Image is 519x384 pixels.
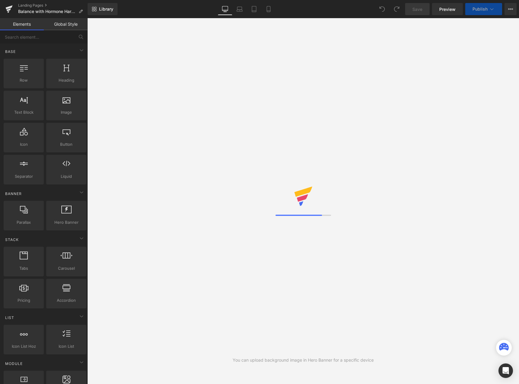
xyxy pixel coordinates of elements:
span: Balance with Hormone Harmony [18,9,76,14]
a: Global Style [44,18,88,30]
span: Carousel [48,265,85,272]
span: Text Block [5,109,42,116]
button: Undo [376,3,388,15]
a: Desktop [218,3,232,15]
span: Liquid [48,173,85,180]
a: Tablet [247,3,261,15]
span: Banner [5,191,22,197]
button: Redo [391,3,403,15]
span: Heading [48,77,85,83]
span: Separator [5,173,42,180]
span: Module [5,361,23,366]
span: Library [99,6,113,12]
a: Preview [432,3,463,15]
span: List [5,315,15,321]
span: Parallax [5,219,42,226]
span: Button [48,141,85,148]
span: Tabs [5,265,42,272]
div: You can upload background image in Hero Banner for a specific device [233,357,374,363]
span: Row [5,77,42,83]
span: Icon List [48,343,85,350]
span: Base [5,49,16,54]
button: More [504,3,517,15]
span: Image [48,109,85,116]
a: Laptop [232,3,247,15]
span: Save [412,6,422,12]
a: Mobile [261,3,276,15]
div: Open Intercom Messenger [498,363,513,378]
span: Hero Banner [48,219,85,226]
span: Accordion [48,297,85,304]
span: Preview [439,6,456,12]
span: Publish [472,7,488,11]
a: New Library [88,3,118,15]
span: Stack [5,237,19,242]
span: Icon List Hoz [5,343,42,350]
span: Pricing [5,297,42,304]
a: Landing Pages [18,3,88,8]
button: Publish [465,3,502,15]
span: Icon [5,141,42,148]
